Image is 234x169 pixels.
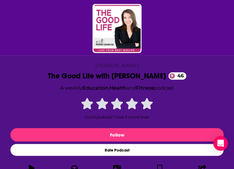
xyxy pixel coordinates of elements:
div: A weekly podcast [60,84,174,92]
span: Good podcast? Give it some love! [85,115,149,119]
span: [PERSON_NAME] [95,63,139,69]
div: Good podcast? Give it some love! [71,97,163,119]
button: Follow [10,128,224,141]
img: The Good Life with Michele Lamoureux [93,5,141,52]
span: , [108,85,109,91]
a: Health [109,85,126,91]
div: Open Intercom Messenger [213,136,228,151]
div: Rate Podcast [10,144,224,156]
a: Fitness [136,85,154,91]
span: and [126,85,136,91]
a: 46 [168,72,186,80]
a: Education [82,85,108,91]
span: 46 [171,72,186,80]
